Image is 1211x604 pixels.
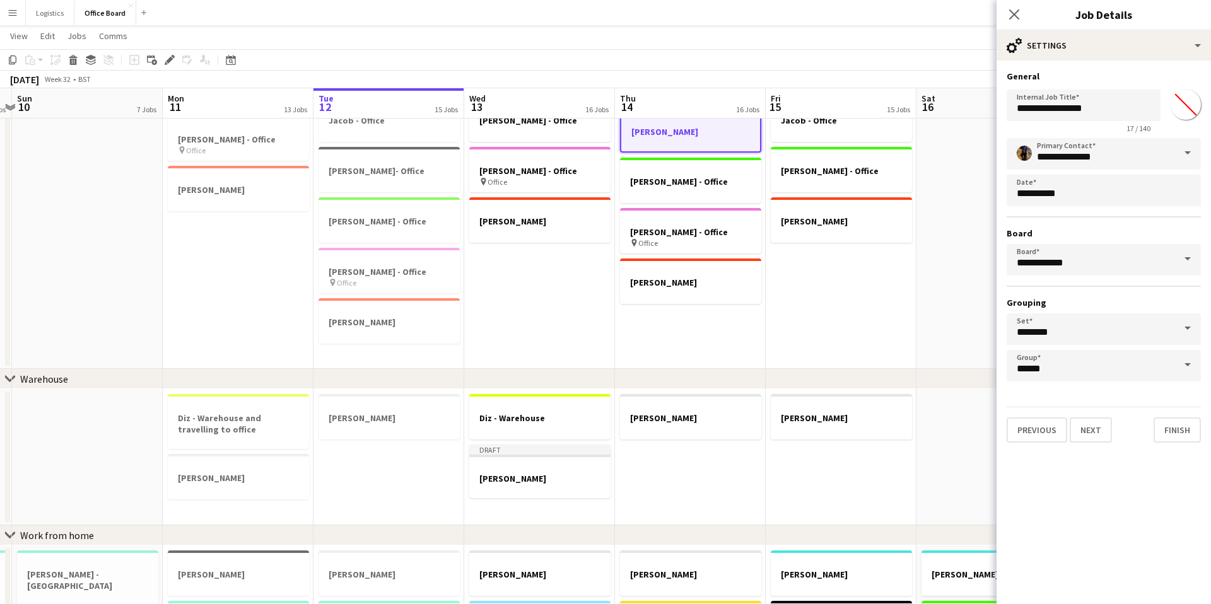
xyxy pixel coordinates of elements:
[319,317,460,328] h3: [PERSON_NAME]
[319,165,460,177] h3: [PERSON_NAME]- Office
[35,28,60,44] a: Edit
[168,569,309,580] h3: [PERSON_NAME]
[168,166,309,211] div: [PERSON_NAME]
[337,278,356,287] span: Office
[78,74,91,84] div: BST
[771,147,912,192] app-job-card: [PERSON_NAME] - Office
[137,105,156,114] div: 7 Jobs
[771,412,912,424] h3: [PERSON_NAME]
[620,158,761,203] app-job-card: [PERSON_NAME] - Office
[469,412,611,424] h3: Diz - Warehouse
[67,30,86,42] span: Jobs
[921,550,1063,596] div: [PERSON_NAME]
[771,394,912,439] app-job-card: [PERSON_NAME]
[469,147,611,192] app-job-card: [PERSON_NAME] - Office Office
[469,96,611,142] app-job-card: [PERSON_NAME] - Office
[620,412,761,424] h3: [PERSON_NAME]
[620,96,761,153] app-job-card: Draft[PERSON_NAME]
[469,394,611,439] app-job-card: Diz - Warehouse
[284,105,307,114] div: 13 Jobs
[921,93,935,104] span: Sat
[1070,417,1112,443] button: Next
[618,100,636,114] span: 14
[1007,71,1201,82] h3: General
[620,226,761,238] h3: [PERSON_NAME] - Office
[319,394,460,439] app-job-card: [PERSON_NAME]
[94,28,132,44] a: Comms
[620,208,761,253] app-job-card: [PERSON_NAME] - Office Office
[17,569,158,591] h3: [PERSON_NAME] - [GEOGRAPHIC_DATA]
[920,100,935,114] span: 16
[319,248,460,293] app-job-card: [PERSON_NAME] - Office Office
[319,115,460,126] h3: Jacob - Office
[620,93,636,104] span: Thu
[469,569,611,580] h3: [PERSON_NAME]
[168,454,309,499] app-job-card: [PERSON_NAME]
[319,550,460,596] app-job-card: [PERSON_NAME]
[10,30,28,42] span: View
[771,93,781,104] span: Fri
[168,93,184,104] span: Mon
[26,1,74,25] button: Logistics
[469,93,486,104] span: Wed
[469,165,611,177] h3: [PERSON_NAME] - Office
[997,30,1211,61] div: Settings
[319,298,460,344] app-job-card: [PERSON_NAME]
[771,197,912,243] app-job-card: [PERSON_NAME]
[467,100,486,114] span: 13
[1154,417,1201,443] button: Finish
[74,1,136,25] button: Office Board
[469,444,611,498] app-job-card: Draft[PERSON_NAME]
[771,569,912,580] h3: [PERSON_NAME]
[168,472,309,484] h3: [PERSON_NAME]
[5,28,33,44] a: View
[319,147,460,192] app-job-card: [PERSON_NAME]- Office
[166,100,184,114] span: 11
[620,277,761,288] h3: [PERSON_NAME]
[771,216,912,227] h3: [PERSON_NAME]
[168,115,309,161] app-job-card: [PERSON_NAME] - Office Office
[921,569,1063,580] h3: [PERSON_NAME]
[771,165,912,177] h3: [PERSON_NAME] - Office
[17,93,32,104] span: Sun
[620,394,761,439] app-job-card: [PERSON_NAME]
[20,373,68,385] div: Warehouse
[620,569,761,580] h3: [PERSON_NAME]
[488,177,507,187] span: Office
[469,473,611,484] h3: [PERSON_NAME]
[319,197,460,243] app-job-card: [PERSON_NAME] - Office
[168,184,309,195] h3: [PERSON_NAME]
[168,134,309,145] h3: [PERSON_NAME] - Office
[736,105,759,114] div: 16 Jobs
[469,197,611,243] app-job-card: [PERSON_NAME]
[620,550,761,596] app-job-card: [PERSON_NAME]
[771,96,912,142] app-job-card: Jacob - Office
[771,550,912,596] div: [PERSON_NAME]
[42,74,73,84] span: Week 32
[620,258,761,304] app-job-card: [PERSON_NAME]
[10,73,39,86] div: [DATE]
[168,394,309,449] div: Diz - Warehouse and travelling to office
[319,96,460,142] app-job-card: Jacob - Office
[469,550,611,596] app-job-card: [PERSON_NAME]
[62,28,91,44] a: Jobs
